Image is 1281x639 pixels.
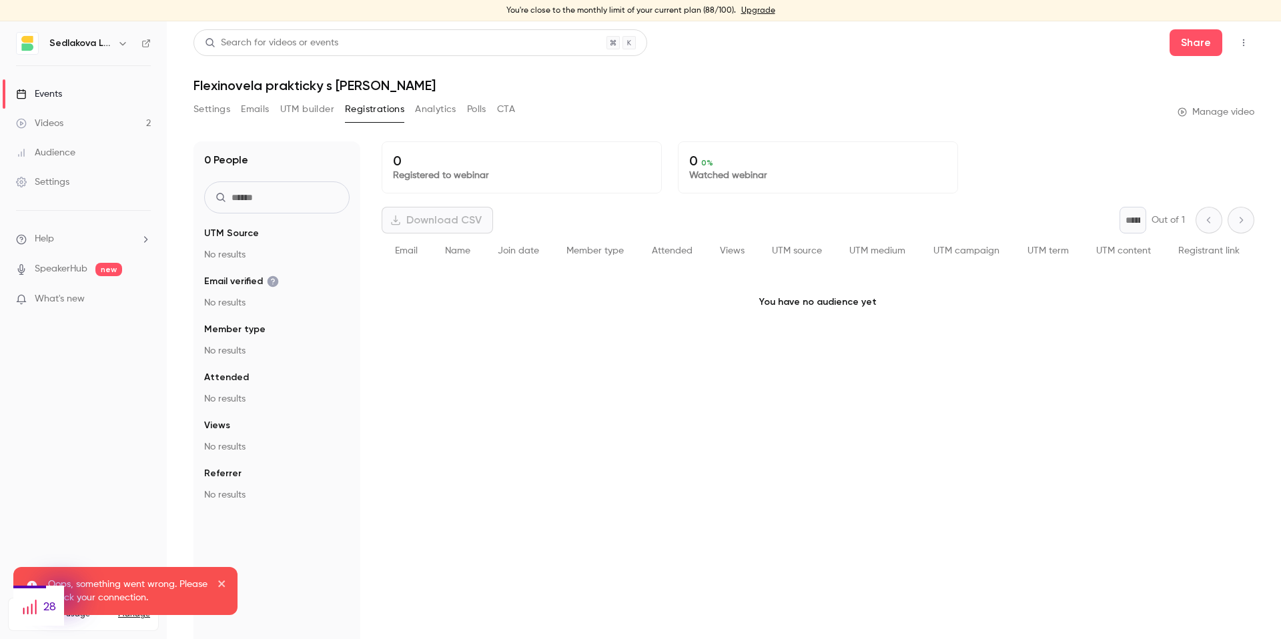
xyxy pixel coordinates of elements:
button: UTM builder [280,99,334,120]
button: Settings [193,99,230,120]
span: Attended [204,371,249,384]
div: Settings [16,175,69,189]
span: Views [204,419,230,432]
span: Referrer [204,467,242,480]
span: What's new [35,292,85,306]
span: Registrant link [1178,246,1240,255]
span: Email verified [204,275,279,288]
span: 0 % [701,158,713,167]
li: help-dropdown-opener [16,232,151,246]
span: UTM source [772,246,822,255]
span: UTM campaign [933,246,999,255]
p: You have no audience yet [382,269,1254,336]
div: Events [16,87,62,101]
iframe: Noticeable Trigger [135,293,151,305]
div: Search for videos or events [205,36,338,50]
button: Polls [467,99,486,120]
span: UTM medium [849,246,905,255]
span: Join date [498,246,539,255]
button: Registrations [345,99,404,120]
button: Share [1170,29,1222,56]
h1: 0 People [204,152,248,168]
a: Upgrade [741,5,775,16]
p: No results [204,488,350,502]
div: 28 [13,588,64,626]
span: Member type [566,246,624,255]
p: Out of 1 [1152,213,1185,227]
span: Member type [204,323,266,336]
span: UTM content [1096,246,1151,255]
span: Views [720,246,745,255]
button: Emails [241,99,269,120]
p: 0 [689,153,947,169]
section: facet-groups [204,227,350,502]
p: No results [204,344,350,358]
p: Registered to webinar [393,169,651,182]
a: Manage video [1178,105,1254,119]
button: close [218,578,227,594]
p: Oops, something went wrong. Please check your connection. [48,578,208,604]
span: Name [445,246,470,255]
span: Email [395,246,418,255]
button: CTA [497,99,515,120]
button: Analytics [415,99,456,120]
div: Audience [16,146,75,159]
div: People list [382,233,1254,269]
p: No results [204,248,350,261]
span: new [95,263,122,276]
span: UTM term [1027,246,1069,255]
img: Sedlakova Legal [17,33,38,54]
p: Watched webinar [689,169,947,182]
p: No results [204,392,350,406]
p: No results [204,440,350,454]
span: UTM Source [204,227,259,240]
h1: Flexinovela prakticky s [PERSON_NAME] [193,77,1254,93]
span: Attended [652,246,693,255]
p: No results [204,296,350,309]
div: Videos [16,117,63,130]
a: SpeakerHub [35,262,87,276]
span: Help [35,232,54,246]
h6: Sedlakova Legal [49,37,112,50]
p: 0 [393,153,651,169]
